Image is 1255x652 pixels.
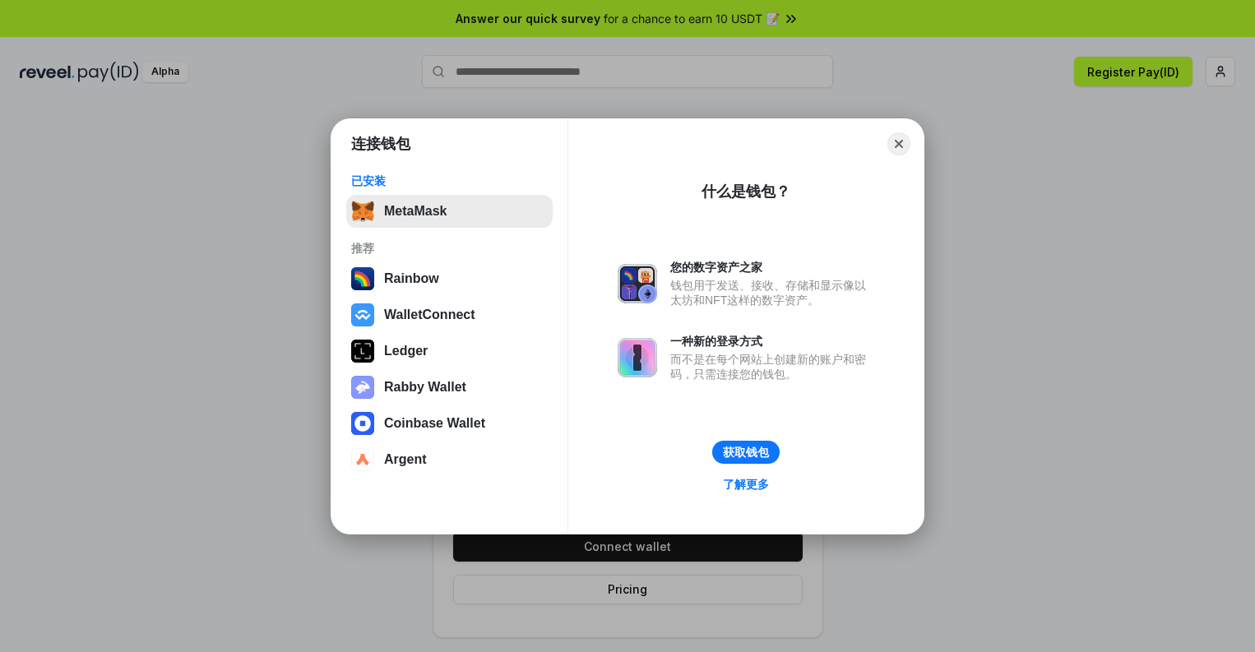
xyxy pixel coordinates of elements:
div: Rainbow [384,271,439,286]
button: Close [887,132,910,155]
img: svg+xml,%3Csvg%20xmlns%3D%22http%3A%2F%2Fwww.w3.org%2F2000%2Fsvg%22%20fill%3D%22none%22%20viewBox... [351,376,374,399]
div: 获取钱包 [723,445,769,460]
div: WalletConnect [384,308,475,322]
button: Rainbow [346,262,553,295]
img: svg+xml,%3Csvg%20width%3D%2228%22%20height%3D%2228%22%20viewBox%3D%220%200%2028%2028%22%20fill%3D... [351,303,374,326]
div: 了解更多 [723,477,769,492]
img: svg+xml,%3Csvg%20width%3D%2228%22%20height%3D%2228%22%20viewBox%3D%220%200%2028%2028%22%20fill%3D... [351,448,374,471]
div: 钱包用于发送、接收、存储和显示像以太坊和NFT这样的数字资产。 [670,278,874,308]
button: 获取钱包 [712,441,780,464]
div: 而不是在每个网站上创建新的账户和密码，只需连接您的钱包。 [670,352,874,381]
button: MetaMask [346,195,553,228]
button: WalletConnect [346,298,553,331]
button: Argent [346,443,553,476]
div: Ledger [384,344,428,358]
img: svg+xml,%3Csvg%20xmlns%3D%22http%3A%2F%2Fwww.w3.org%2F2000%2Fsvg%22%20fill%3D%22none%22%20viewBox... [618,264,657,303]
div: Coinbase Wallet [384,416,485,431]
div: 您的数字资产之家 [670,260,874,275]
img: svg+xml,%3Csvg%20width%3D%2228%22%20height%3D%2228%22%20viewBox%3D%220%200%2028%2028%22%20fill%3D... [351,412,374,435]
img: svg+xml,%3Csvg%20width%3D%22120%22%20height%3D%22120%22%20viewBox%3D%220%200%20120%20120%22%20fil... [351,267,374,290]
img: svg+xml,%3Csvg%20xmlns%3D%22http%3A%2F%2Fwww.w3.org%2F2000%2Fsvg%22%20fill%3D%22none%22%20viewBox... [618,338,657,377]
div: Rabby Wallet [384,380,466,395]
h1: 连接钱包 [351,134,410,154]
div: MetaMask [384,204,447,219]
img: svg+xml,%3Csvg%20fill%3D%22none%22%20height%3D%2233%22%20viewBox%3D%220%200%2035%2033%22%20width%... [351,200,374,223]
div: 推荐 [351,241,548,256]
button: Rabby Wallet [346,371,553,404]
div: 已安装 [351,173,548,188]
button: Coinbase Wallet [346,407,553,440]
a: 了解更多 [713,474,779,495]
button: Ledger [346,335,553,368]
div: Argent [384,452,427,467]
div: 什么是钱包？ [702,182,790,201]
img: svg+xml,%3Csvg%20xmlns%3D%22http%3A%2F%2Fwww.w3.org%2F2000%2Fsvg%22%20width%3D%2228%22%20height%3... [351,340,374,363]
div: 一种新的登录方式 [670,334,874,349]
